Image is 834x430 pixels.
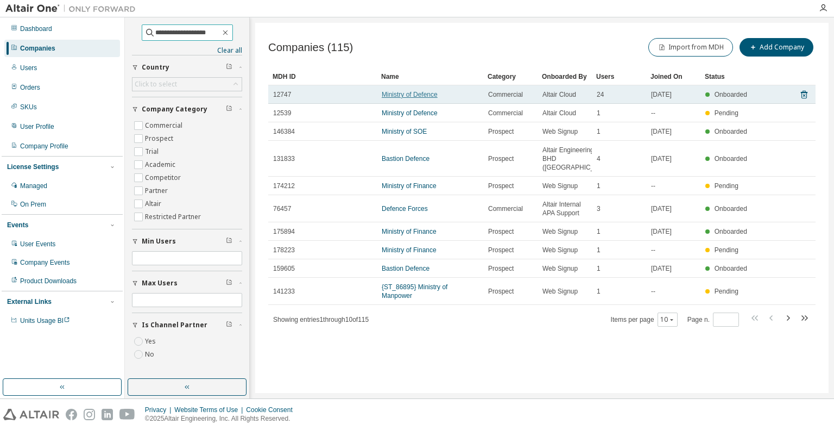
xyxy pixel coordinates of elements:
span: Web Signup [542,264,578,273]
a: {ST_86895} Ministry of Manpower [382,283,447,300]
span: Min Users [142,237,176,246]
div: Company Profile [20,142,68,151]
span: [DATE] [651,127,672,136]
div: On Prem [20,200,46,209]
div: Dashboard [20,24,52,33]
div: User Profile [20,122,54,131]
span: 1 [597,227,601,236]
a: Defence Forces [382,205,428,213]
span: [DATE] [651,227,672,236]
span: Pending [715,246,738,254]
div: Click to select [132,78,242,91]
span: 1 [597,109,601,117]
span: Prospect [488,287,514,296]
span: Country [142,63,169,72]
a: Ministry of SOE [382,128,427,135]
span: [DATE] [651,204,672,213]
span: 141233 [273,287,295,296]
span: Onboarded [715,205,747,213]
button: Company Category [132,97,242,121]
span: Clear filter [226,279,232,288]
span: -- [651,182,655,190]
button: 10 [660,315,675,324]
a: Ministry of Finance [382,246,437,254]
div: External Links [7,297,52,306]
div: User Events [20,240,55,248]
span: 24 [597,90,604,99]
span: Altair Cloud [542,90,576,99]
span: Web Signup [542,246,578,254]
div: Events [7,221,28,229]
span: 174212 [273,182,295,190]
span: Pending [715,182,738,190]
span: Clear filter [226,105,232,114]
div: Managed [20,182,47,190]
span: Prospect [488,127,514,136]
a: Ministry of Finance [382,228,437,235]
span: [DATE] [651,264,672,273]
span: Onboarded [715,91,747,98]
div: Company Events [20,258,69,267]
img: altair_logo.svg [3,409,59,420]
label: Partner [145,184,170,197]
img: youtube.svg [119,409,135,420]
img: linkedin.svg [102,409,113,420]
span: Is Channel Partner [142,321,207,329]
span: 1 [597,182,601,190]
span: [DATE] [651,90,672,99]
div: Click to select [135,80,177,89]
span: Units Usage BI [20,317,70,325]
span: 1 [597,264,601,273]
div: Orders [20,83,40,92]
span: Showing entries 1 through 10 of 115 [273,316,369,323]
span: 159605 [273,264,295,273]
span: Web Signup [542,127,578,136]
div: Product Downloads [20,277,77,285]
label: Yes [145,335,158,348]
span: Prospect [488,182,514,190]
span: 1 [597,246,601,254]
div: Category [488,68,533,85]
div: Website Terms of Use [174,406,246,414]
span: 146384 [273,127,295,136]
a: Ministry of Defence [382,91,438,98]
div: Joined On [650,68,696,85]
div: Cookie Consent [246,406,299,414]
a: Clear all [132,46,242,55]
span: Clear filter [226,237,232,246]
span: -- [651,109,655,117]
span: 12539 [273,109,291,117]
p: © 2025 Altair Engineering, Inc. All Rights Reserved. [145,414,299,423]
span: Onboarded [715,128,747,135]
a: Ministry of Finance [382,182,437,190]
span: Clear filter [226,63,232,72]
span: Onboarded [715,228,747,235]
label: Restricted Partner [145,210,203,223]
span: Clear filter [226,321,232,329]
span: Commercial [488,90,523,99]
span: Altair Engineering SDN BHD ([GEOGRAPHIC_DATA]) [542,146,615,172]
span: Web Signup [542,287,578,296]
span: Max Users [142,279,178,288]
span: 3 [597,204,601,213]
img: Altair One [5,3,141,14]
button: Add Company [740,38,813,57]
div: Users [596,68,642,85]
span: Web Signup [542,227,578,236]
span: Prospect [488,154,514,163]
button: Max Users [132,271,242,295]
span: Commercial [488,109,523,117]
span: Companies (115) [268,41,353,54]
span: Page n. [687,313,739,327]
div: Privacy [145,406,174,414]
div: License Settings [7,163,59,171]
span: 1 [597,127,601,136]
label: Altair [145,197,163,210]
a: Bastion Defence [382,155,429,163]
span: 4 [597,154,601,163]
label: Competitor [145,171,183,184]
button: Is Channel Partner [132,313,242,337]
span: Altair Cloud [542,109,576,117]
span: 1 [597,287,601,296]
span: 76457 [273,204,291,213]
